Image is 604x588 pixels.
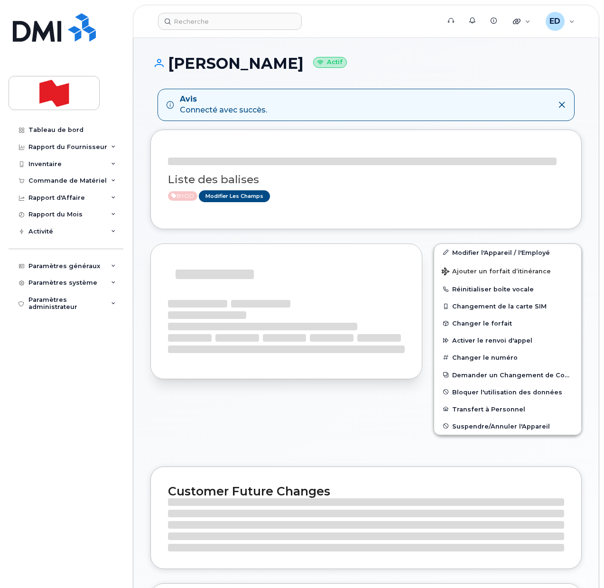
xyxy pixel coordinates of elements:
button: Activer le renvoi d'appel [434,332,581,349]
button: Bloquer l'utilisation des données [434,383,581,401]
button: Transfert à Personnel [434,401,581,418]
button: Changer le forfait [434,315,581,332]
button: Demander un Changement de Compte [434,366,581,383]
button: Ajouter un forfait d’itinérance [434,261,581,280]
button: Réinitialiser boîte vocale [434,280,581,298]
a: Modifier l'Appareil / l'Employé [434,244,581,261]
a: Modifier les Champs [199,190,270,202]
span: Changer le forfait [452,320,512,327]
strong: Avis [180,94,267,105]
small: Actif [313,57,347,68]
span: Suspendre/Annuler l'Appareil [452,422,550,429]
h1: [PERSON_NAME] [150,55,582,72]
button: Changer le numéro [434,349,581,366]
span: Active [168,191,197,201]
h2: Customer Future Changes [168,484,564,498]
button: Suspendre/Annuler l'Appareil [434,418,581,435]
button: Changement de la carte SIM [434,298,581,315]
span: Ajouter un forfait d’itinérance [442,268,551,277]
h3: Liste des balises [168,174,564,186]
div: Connecté avec succès. [180,94,267,116]
span: Activer le renvoi d'appel [452,337,532,344]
